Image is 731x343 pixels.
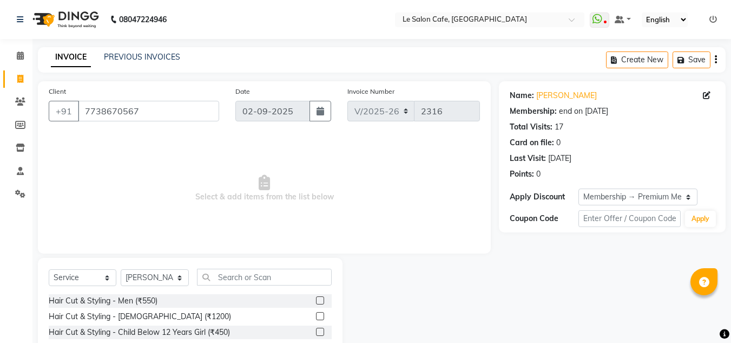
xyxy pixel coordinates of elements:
button: Apply [685,211,716,227]
div: Total Visits: [510,121,552,133]
a: [PERSON_NAME] [536,90,597,101]
a: PREVIOUS INVOICES [104,52,180,62]
a: INVOICE [51,48,91,67]
div: Coupon Code [510,213,578,224]
div: Last Visit: [510,153,546,164]
button: Save [673,51,710,68]
input: Enter Offer / Coupon Code [578,210,681,227]
div: Name: [510,90,534,101]
div: 17 [555,121,563,133]
input: Search or Scan [197,269,332,286]
div: Points: [510,169,534,180]
div: Apply Discount [510,191,578,203]
label: Invoice Number [347,87,394,96]
label: Date [235,87,250,96]
b: 08047224946 [119,4,167,35]
input: Search by Name/Mobile/Email/Code [78,101,219,121]
button: Create New [606,51,668,68]
div: Hair Cut & Styling - Child Below 12 Years Girl (₹450) [49,327,230,338]
div: 0 [536,169,541,180]
img: logo [28,4,102,35]
button: +91 [49,101,79,121]
label: Client [49,87,66,96]
div: end on [DATE] [559,106,608,117]
div: [DATE] [548,153,571,164]
div: Membership: [510,106,557,117]
div: Hair Cut & Styling - Men (₹550) [49,295,157,307]
span: Select & add items from the list below [49,134,480,243]
div: Card on file: [510,137,554,148]
div: Hair Cut & Styling - [DEMOGRAPHIC_DATA] (₹1200) [49,311,231,322]
div: 0 [556,137,561,148]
